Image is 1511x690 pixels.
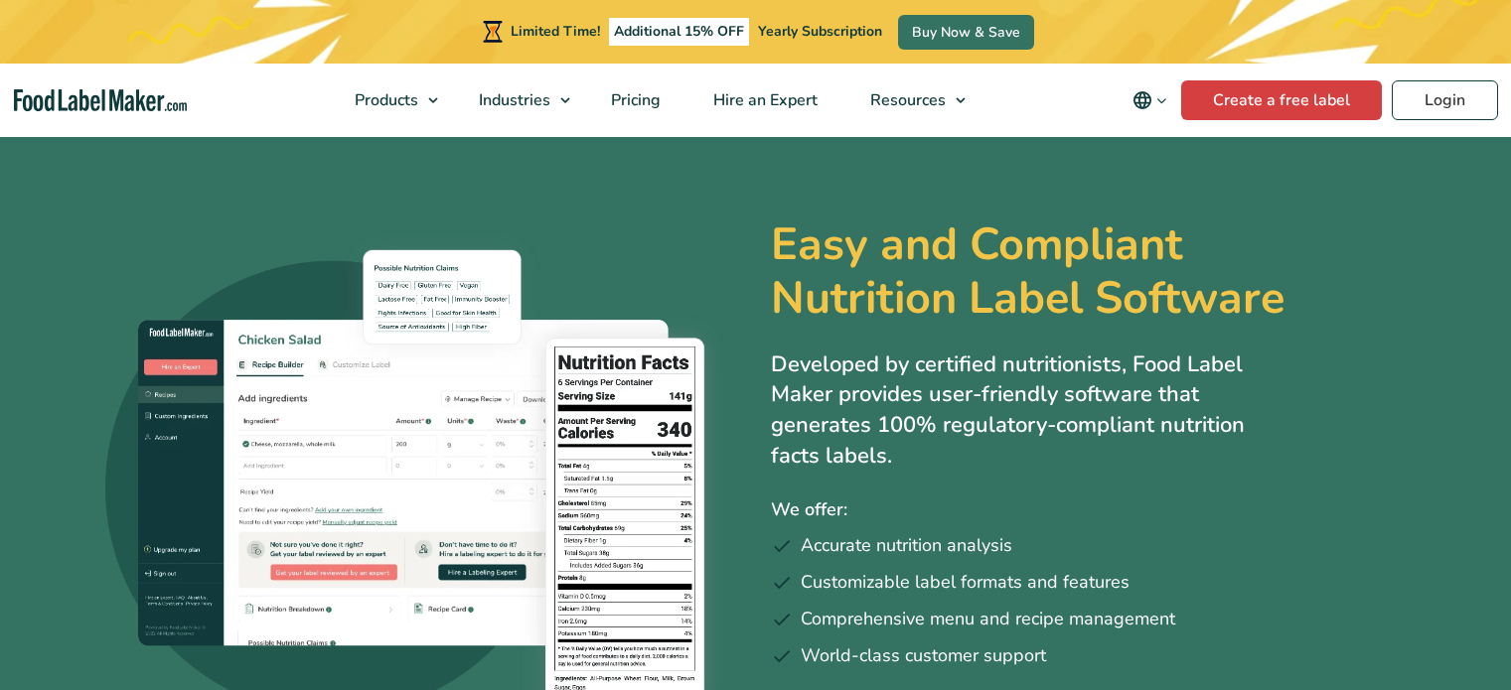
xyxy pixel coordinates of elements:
span: Accurate nutrition analysis [801,532,1012,559]
span: Limited Time! [511,22,600,41]
a: Login [1392,80,1498,120]
a: Pricing [585,64,682,137]
a: Food Label Maker homepage [14,89,187,112]
span: Pricing [605,89,663,111]
a: Buy Now & Save [898,15,1034,50]
span: Additional 15% OFF [609,18,749,46]
span: Comprehensive menu and recipe management [801,606,1175,632]
span: Hire an Expert [707,89,820,111]
a: Create a free label [1181,80,1382,120]
span: Resources [864,89,948,111]
a: Resources [844,64,976,137]
span: Industries [473,89,552,111]
p: Developed by certified nutritionists, Food Label Maker provides user-friendly software that gener... [771,349,1287,472]
a: Products [329,64,448,137]
span: Products [349,89,420,111]
button: Change language [1119,80,1181,120]
a: Industries [453,64,580,137]
span: Customizable label formats and features [801,569,1130,596]
span: World-class customer support [801,642,1046,669]
h1: Easy and Compliant Nutrition Label Software [771,218,1361,326]
p: We offer: [771,495,1407,524]
a: Hire an Expert [687,64,839,137]
span: Yearly Subscription [758,22,882,41]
